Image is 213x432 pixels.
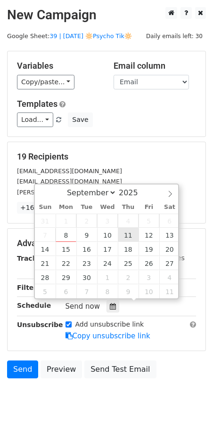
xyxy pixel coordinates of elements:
[97,256,118,270] span: September 24, 2025
[76,204,97,210] span: Tue
[35,214,56,228] span: August 31, 2025
[118,242,139,256] span: September 18, 2025
[143,31,206,41] span: Daily emails left: 30
[118,256,139,270] span: September 25, 2025
[35,228,56,242] span: September 7, 2025
[159,256,180,270] span: September 27, 2025
[159,242,180,256] span: September 20, 2025
[66,332,150,340] a: Copy unsubscribe link
[159,228,180,242] span: September 13, 2025
[97,270,118,284] span: October 1, 2025
[17,284,41,291] strong: Filters
[97,204,118,210] span: Wed
[118,214,139,228] span: September 4, 2025
[76,214,97,228] span: September 2, 2025
[159,214,180,228] span: September 6, 2025
[139,270,159,284] span: October 3, 2025
[68,112,92,127] button: Save
[76,256,97,270] span: September 23, 2025
[114,61,196,71] h5: Email column
[159,270,180,284] span: October 4, 2025
[35,284,56,298] span: October 5, 2025
[56,214,76,228] span: September 1, 2025
[118,228,139,242] span: September 11, 2025
[116,188,150,197] input: Year
[75,320,144,329] label: Add unsubscribe link
[166,387,213,432] iframe: Chat Widget
[35,256,56,270] span: September 21, 2025
[139,242,159,256] span: September 19, 2025
[17,321,63,328] strong: Unsubscribe
[76,242,97,256] span: September 16, 2025
[17,202,57,214] a: +16 more
[76,284,97,298] span: October 7, 2025
[56,256,76,270] span: September 22, 2025
[17,178,122,185] small: [EMAIL_ADDRESS][DOMAIN_NAME]
[147,253,184,263] label: UTM Codes
[139,214,159,228] span: September 5, 2025
[118,270,139,284] span: October 2, 2025
[7,7,206,23] h2: New Campaign
[56,270,76,284] span: September 29, 2025
[84,360,156,378] a: Send Test Email
[35,270,56,284] span: September 28, 2025
[17,238,196,248] h5: Advanced
[66,302,100,311] span: Send now
[17,99,57,109] a: Templates
[17,75,74,89] a: Copy/paste...
[139,284,159,298] span: October 10, 2025
[139,204,159,210] span: Fri
[118,204,139,210] span: Thu
[7,360,38,378] a: Send
[35,204,56,210] span: Sun
[17,61,99,71] h5: Variables
[17,302,51,309] strong: Schedule
[41,360,82,378] a: Preview
[56,242,76,256] span: September 15, 2025
[143,32,206,40] a: Daily emails left: 30
[56,284,76,298] span: October 6, 2025
[118,284,139,298] span: October 9, 2025
[159,284,180,298] span: October 11, 2025
[49,32,132,40] a: 39 | [DATE] 🔆Psycho Tik🔆
[97,214,118,228] span: September 3, 2025
[17,168,122,175] small: [EMAIL_ADDRESS][DOMAIN_NAME]
[159,204,180,210] span: Sat
[7,32,132,40] small: Google Sheet:
[17,255,49,262] strong: Tracking
[76,228,97,242] span: September 9, 2025
[139,228,159,242] span: September 12, 2025
[35,242,56,256] span: September 14, 2025
[97,242,118,256] span: September 17, 2025
[76,270,97,284] span: September 30, 2025
[56,204,76,210] span: Mon
[139,256,159,270] span: September 26, 2025
[17,112,53,127] a: Load...
[56,228,76,242] span: September 8, 2025
[97,228,118,242] span: September 10, 2025
[97,284,118,298] span: October 8, 2025
[17,152,196,162] h5: 19 Recipients
[17,189,172,196] small: [PERSON_NAME][EMAIL_ADDRESS][DOMAIN_NAME]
